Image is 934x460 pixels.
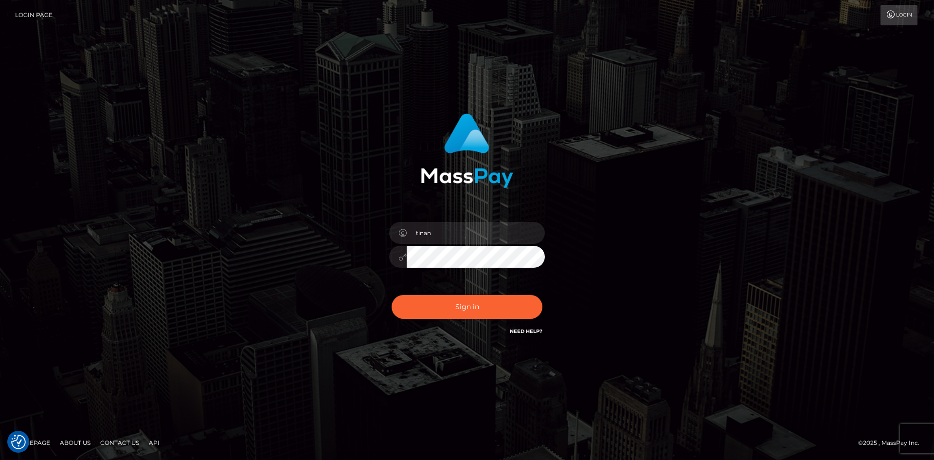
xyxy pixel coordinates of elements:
[11,435,26,449] img: Revisit consent button
[392,295,542,319] button: Sign in
[11,435,54,450] a: Homepage
[145,435,163,450] a: API
[11,435,26,449] button: Consent Preferences
[407,222,545,244] input: Username...
[858,438,927,448] div: © 2025 , MassPay Inc.
[96,435,143,450] a: Contact Us
[56,435,94,450] a: About Us
[880,5,917,25] a: Login
[510,328,542,334] a: Need Help?
[421,113,513,188] img: MassPay Login
[15,5,53,25] a: Login Page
